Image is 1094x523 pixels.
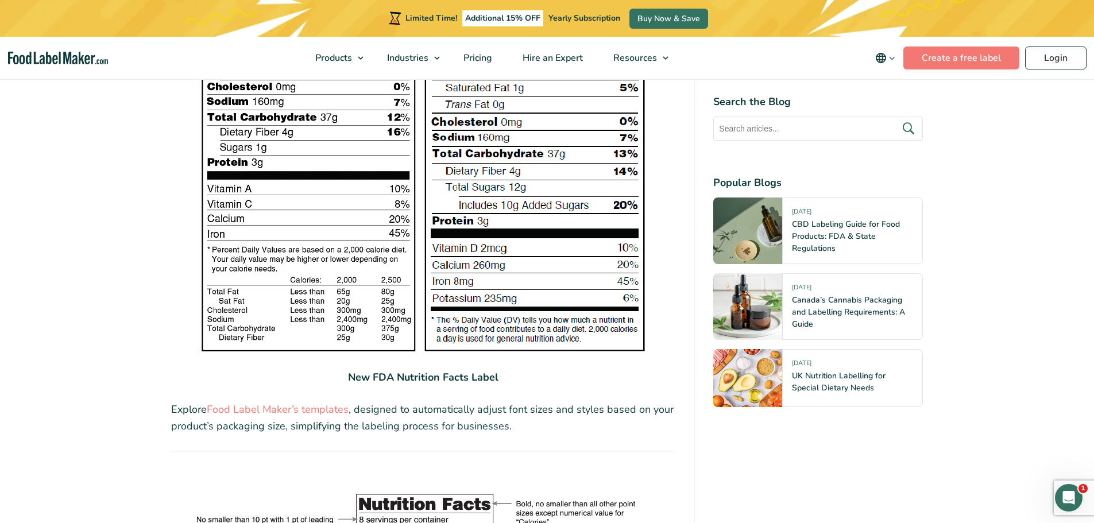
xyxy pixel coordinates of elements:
[405,13,457,24] span: Limited Time!
[792,295,905,330] a: Canada’s Cannabis Packaging and Labelling Requirements: A Guide
[372,37,446,79] a: Industries
[384,52,430,64] span: Industries
[792,359,811,372] span: [DATE]
[508,37,596,79] a: Hire an Expert
[1025,47,1087,69] a: Login
[713,94,923,110] h4: Search the Blog
[713,117,923,141] input: Search articles...
[792,207,811,220] span: [DATE]
[598,37,674,79] a: Resources
[792,370,886,393] a: UK Nutrition Labelling for Special Dietary Needs
[300,37,369,79] a: Products
[629,9,708,29] a: Buy Now & Save
[792,283,811,296] span: [DATE]
[312,52,353,64] span: Products
[519,52,584,64] span: Hire an Expert
[348,370,498,384] strong: New FDA Nutrition Facts Label
[1078,484,1088,493] span: 1
[207,402,349,416] a: Food Label Maker’s templates
[171,401,676,435] p: Explore , designed to automatically adjust font sizes and styles based on your product’s packagin...
[610,52,658,64] span: Resources
[462,10,543,26] span: Additional 15% OFF
[713,175,923,191] h4: Popular Blogs
[548,13,620,24] span: Yearly Subscription
[449,37,505,79] a: Pricing
[1055,484,1083,512] iframe: Intercom live chat
[792,219,900,254] a: CBD Labeling Guide for Food Products: FDA & State Regulations
[460,52,493,64] span: Pricing
[903,47,1019,69] a: Create a free label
